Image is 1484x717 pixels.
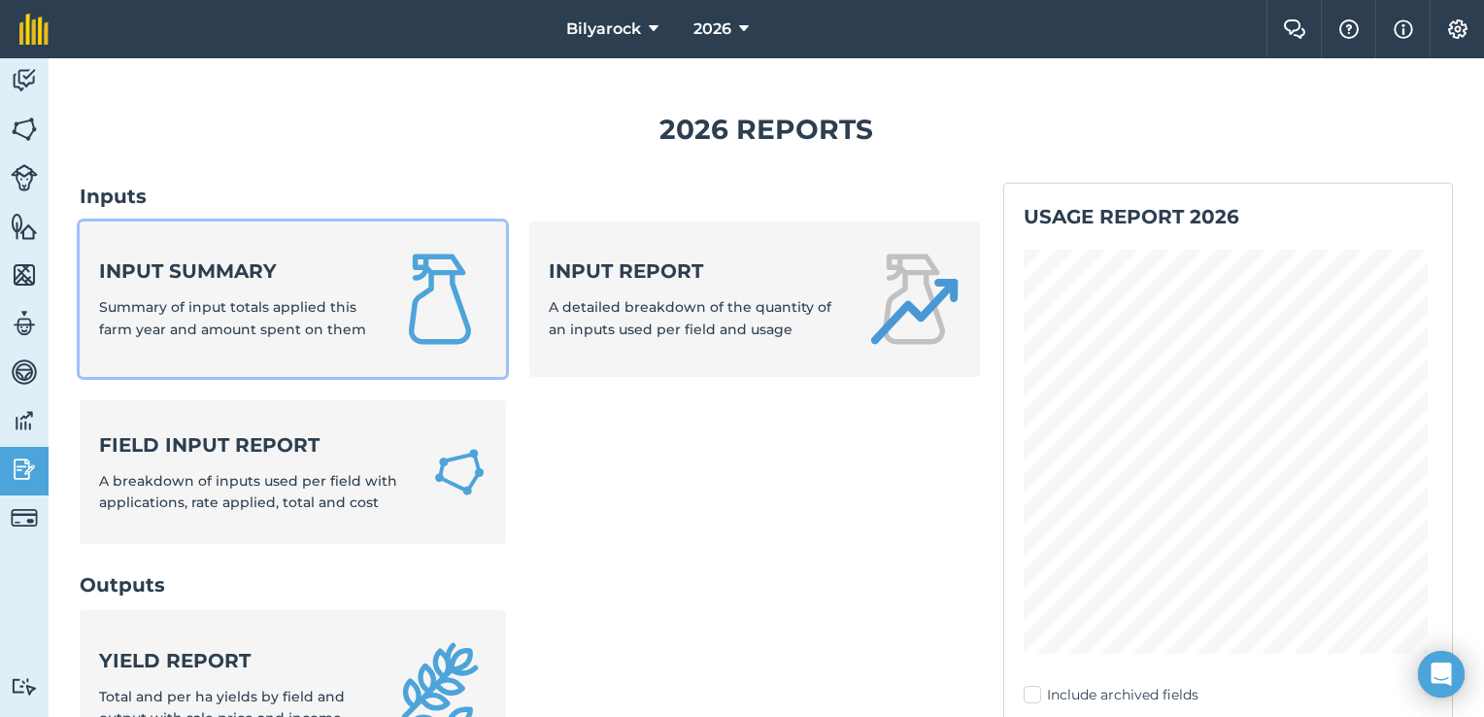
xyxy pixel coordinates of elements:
[693,17,731,41] span: 2026
[1024,203,1433,230] h2: Usage report 2026
[1024,685,1433,705] label: Include archived fields
[11,212,38,241] img: svg+xml;base64,PHN2ZyB4bWxucz0iaHR0cDovL3d3dy53My5vcmcvMjAwMC9zdmciIHdpZHRoPSI1NiIgaGVpZ2h0PSI2MC...
[529,222,979,377] a: Input reportA detailed breakdown of the quantity of an inputs used per field and usage
[549,298,831,337] span: A detailed breakdown of the quantity of an inputs used per field and usage
[11,406,38,435] img: svg+xml;base64,PD94bWwgdmVyc2lvbj0iMS4wIiBlbmNvZGluZz0idXRmLTgiPz4KPCEtLSBHZW5lcmF0b3I6IEFkb2JlIE...
[99,431,409,459] strong: Field Input Report
[11,455,38,484] img: svg+xml;base64,PD94bWwgdmVyc2lvbj0iMS4wIiBlbmNvZGluZz0idXRmLTgiPz4KPCEtLSBHZW5lcmF0b3I6IEFkb2JlIE...
[1418,651,1465,698] div: Open Intercom Messenger
[80,183,980,210] h2: Inputs
[99,298,366,337] span: Summary of input totals applied this farm year and amount spent on them
[1394,17,1413,41] img: svg+xml;base64,PHN2ZyB4bWxucz0iaHR0cDovL3d3dy53My5vcmcvMjAwMC9zdmciIHdpZHRoPSIxNyIgaGVpZ2h0PSIxNy...
[99,647,370,674] strong: Yield report
[566,17,641,41] span: Bilyarock
[80,222,506,377] a: Input summarySummary of input totals applied this farm year and amount spent on them
[11,115,38,144] img: svg+xml;base64,PHN2ZyB4bWxucz0iaHR0cDovL3d3dy53My5vcmcvMjAwMC9zdmciIHdpZHRoPSI1NiIgaGVpZ2h0PSI2MC...
[1337,19,1361,39] img: A question mark icon
[1446,19,1469,39] img: A cog icon
[11,66,38,95] img: svg+xml;base64,PD94bWwgdmVyc2lvbj0iMS4wIiBlbmNvZGluZz0idXRmLTgiPz4KPCEtLSBHZW5lcmF0b3I6IEFkb2JlIE...
[80,400,506,545] a: Field Input ReportA breakdown of inputs used per field with applications, rate applied, total and...
[11,164,38,191] img: svg+xml;base64,PD94bWwgdmVyc2lvbj0iMS4wIiBlbmNvZGluZz0idXRmLTgiPz4KPCEtLSBHZW5lcmF0b3I6IEFkb2JlIE...
[19,14,49,45] img: fieldmargin Logo
[99,472,397,511] span: A breakdown of inputs used per field with applications, rate applied, total and cost
[80,571,980,598] h2: Outputs
[11,260,38,290] img: svg+xml;base64,PHN2ZyB4bWxucz0iaHR0cDovL3d3dy53My5vcmcvMjAwMC9zdmciIHdpZHRoPSI1NiIgaGVpZ2h0PSI2MC...
[11,309,38,338] img: svg+xml;base64,PD94bWwgdmVyc2lvbj0iMS4wIiBlbmNvZGluZz0idXRmLTgiPz4KPCEtLSBHZW5lcmF0b3I6IEFkb2JlIE...
[393,253,487,346] img: Input summary
[80,108,1453,152] h1: 2026 Reports
[11,358,38,387] img: svg+xml;base64,PD94bWwgdmVyc2lvbj0iMS4wIiBlbmNvZGluZz0idXRmLTgiPz4KPCEtLSBHZW5lcmF0b3I6IEFkb2JlIE...
[549,257,843,285] strong: Input report
[11,677,38,696] img: svg+xml;base64,PD94bWwgdmVyc2lvbj0iMS4wIiBlbmNvZGluZz0idXRmLTgiPz4KPCEtLSBHZW5lcmF0b3I6IEFkb2JlIE...
[432,443,487,501] img: Field Input Report
[99,257,370,285] strong: Input summary
[11,504,38,531] img: svg+xml;base64,PD94bWwgdmVyc2lvbj0iMS4wIiBlbmNvZGluZz0idXRmLTgiPz4KPCEtLSBHZW5lcmF0b3I6IEFkb2JlIE...
[867,253,961,346] img: Input report
[1283,19,1306,39] img: Two speech bubbles overlapping with the left bubble in the forefront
